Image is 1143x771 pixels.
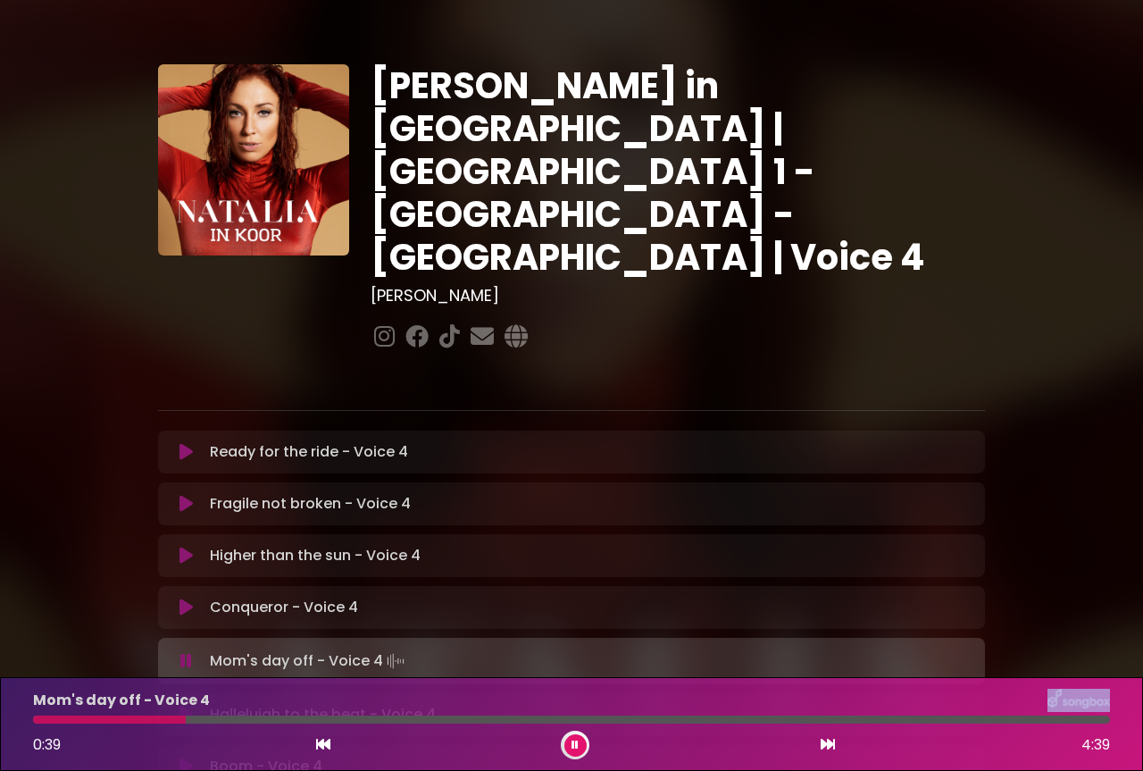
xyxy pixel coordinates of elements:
h3: [PERSON_NAME] [371,286,986,306]
span: 0:39 [33,734,61,755]
p: Ready for the ride - Voice 4 [210,441,408,463]
img: YTVS25JmS9CLUqXqkEhs [158,64,349,256]
p: Fragile not broken - Voice 4 [210,493,411,515]
img: songbox-logo-white.png [1047,689,1110,712]
p: Mom's day off - Voice 4 [210,649,408,674]
p: Higher than the sun - Voice 4 [210,545,421,566]
h1: [PERSON_NAME] in [GEOGRAPHIC_DATA] | [GEOGRAPHIC_DATA] 1 - [GEOGRAPHIC_DATA] - [GEOGRAPHIC_DATA] ... [371,64,986,279]
img: waveform4.gif [383,649,408,674]
span: 4:39 [1081,734,1110,756]
p: Conqueror - Voice 4 [210,597,358,618]
p: Mom's day off - Voice 4 [33,690,210,711]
